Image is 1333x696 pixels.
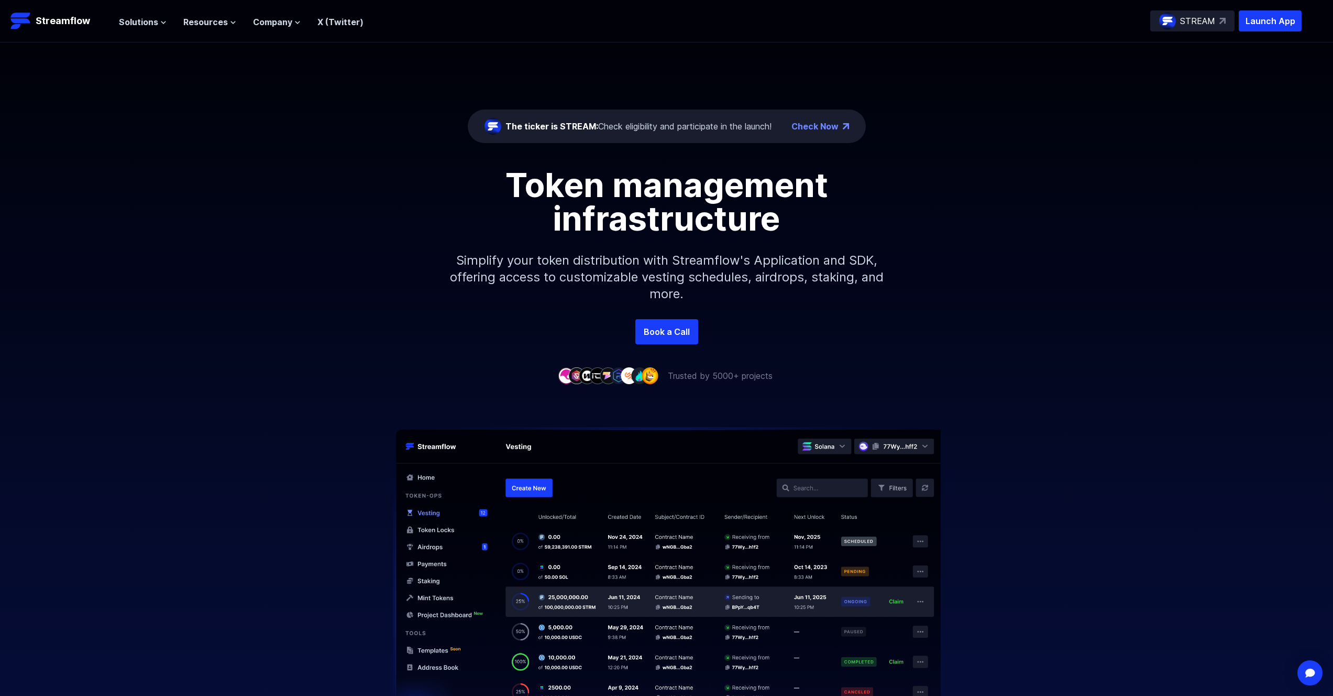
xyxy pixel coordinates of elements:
a: STREAM [1150,10,1235,31]
div: Check eligibility and participate in the launch! [505,120,772,133]
p: Streamflow [36,14,90,28]
button: Company [253,16,301,28]
img: company-5 [600,367,616,384]
img: company-2 [568,367,585,384]
img: Streamflow Logo [10,10,31,31]
h1: Token management infrastructure [431,168,902,235]
p: STREAM [1180,15,1215,27]
img: company-6 [610,367,627,384]
img: streamflow-logo-circle.png [1159,13,1176,29]
div: Open Intercom Messenger [1297,660,1323,686]
img: company-1 [558,367,575,384]
img: top-right-arrow.png [843,123,849,129]
span: The ticker is STREAM: [505,121,598,132]
a: X (Twitter) [317,17,363,27]
button: Launch App [1239,10,1302,31]
img: company-9 [642,367,658,384]
img: company-7 [621,367,637,384]
img: top-right-arrow.svg [1219,18,1226,24]
a: Streamflow [10,10,108,31]
span: Resources [183,16,228,28]
img: company-8 [631,367,648,384]
img: streamflow-logo-circle.png [484,118,501,135]
p: Trusted by 5000+ projects [668,369,773,382]
span: Solutions [119,16,158,28]
p: Simplify your token distribution with Streamflow's Application and SDK, offering access to custom... [442,235,892,319]
button: Solutions [119,16,167,28]
a: Check Now [791,120,839,133]
span: Company [253,16,292,28]
button: Resources [183,16,236,28]
img: company-3 [579,367,596,384]
img: company-4 [589,367,606,384]
a: Book a Call [635,319,698,344]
